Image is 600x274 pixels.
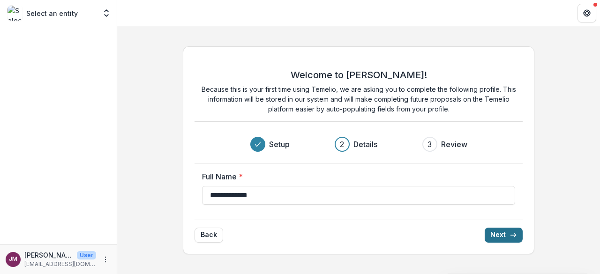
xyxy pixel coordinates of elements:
img: Select an entity [7,6,22,21]
p: User [77,251,96,259]
button: Open entity switcher [100,4,113,22]
button: Get Help [577,4,596,22]
button: More [100,254,111,265]
p: [PERSON_NAME] [24,250,73,260]
h3: Review [441,139,467,150]
p: Select an entity [26,8,78,18]
div: Jacob Millner [9,256,17,262]
label: Full Name [202,171,510,182]
div: 3 [427,139,432,150]
div: Progress [250,137,467,152]
button: Next [485,228,523,243]
h3: Setup [269,139,290,150]
h3: Details [353,139,377,150]
p: Because this is your first time using Temelio, we are asking you to complete the following profil... [195,84,523,114]
p: [EMAIL_ADDRESS][DOMAIN_NAME] [24,260,96,268]
div: 2 [340,139,344,150]
button: Back [195,228,223,243]
h2: Welcome to [PERSON_NAME]! [291,69,427,81]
